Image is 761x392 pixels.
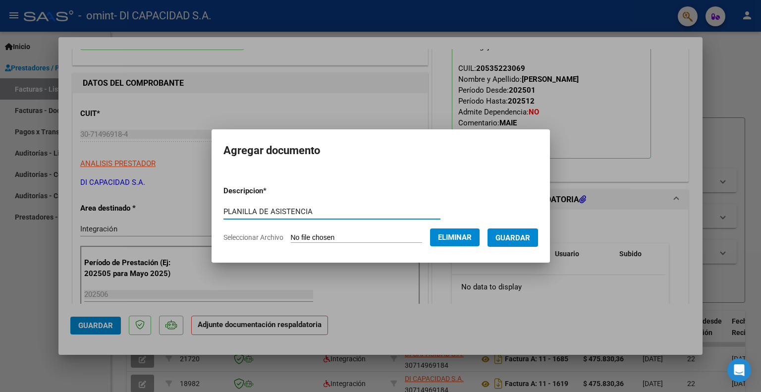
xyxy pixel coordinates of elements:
h2: Agregar documento [223,141,538,160]
span: Eliminar [438,233,472,242]
button: Eliminar [430,228,480,246]
button: Guardar [488,228,538,247]
span: Seleccionar Archivo [223,233,283,241]
div: Open Intercom Messenger [727,358,751,382]
span: Guardar [495,233,530,242]
p: Descripcion [223,185,318,197]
